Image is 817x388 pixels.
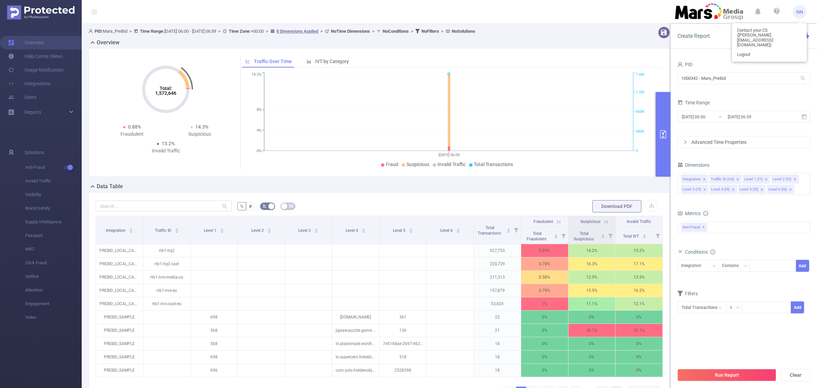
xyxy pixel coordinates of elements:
[521,257,568,270] p: 0.78%
[615,244,662,257] p: 15.2%
[727,112,782,121] input: End date
[298,228,312,233] span: Level 3
[533,219,553,224] span: Fraudulent
[220,227,224,232] div: Sort
[474,284,521,297] p: 157,879
[507,227,510,229] i: icon: caret-up
[478,225,502,236] span: Total Transactions
[127,29,134,34] span: >
[677,211,701,216] span: Metrics
[736,305,740,310] i: icon: down
[452,29,475,34] b: No Solutions
[521,324,568,337] p: 0%
[166,131,233,138] div: Suspicious
[362,230,366,232] i: icon: caret-down
[681,185,708,194] li: Level 3 (l3)
[380,350,427,363] p: 518
[191,311,238,324] p: 698
[677,291,698,296] span: Filters
[331,29,370,34] b: No Time Dimensions
[677,369,776,381] button: Run Report
[474,257,521,270] p: 220,729
[409,227,413,232] div: Sort
[791,301,804,313] button: Add
[653,227,662,244] i: Filter menu
[615,257,662,270] p: 17.1%
[267,230,271,232] i: icon: caret-down
[568,324,615,337] p: 38.1%
[732,26,807,50] a: Contact your CS ([PERSON_NAME][EMAIL_ADDRESS][DOMAIN_NAME])
[96,311,143,324] p: PREBID_SAMPLE
[568,364,615,377] p: 0%
[568,284,615,297] p: 15.5%
[767,185,794,194] li: Level 6 (l6)
[386,162,398,167] span: Fraud
[25,174,82,188] span: Invalid Traffic
[96,337,143,350] p: PREBID_SAMPLE
[332,364,379,377] p: com.yolo.hiddenobjects
[744,175,763,184] div: Level 1 (l1)
[25,109,41,115] span: Reports
[781,369,810,381] button: Clear
[642,233,646,237] div: Sort
[129,230,133,232] i: icon: caret-down
[796,260,809,272] button: Add
[143,284,190,297] p: rtb1-nvs-eu
[771,175,799,183] li: Level 2 (l2)
[521,311,568,324] p: 0%
[89,29,475,34] span: Mars_PreBid [DATE] 06:00 - [DATE] 06:59 +00:00
[229,29,251,34] b: Time Zone:
[760,188,764,192] i: icon: close
[615,350,662,363] p: 0%
[623,234,640,239] span: Total IVT
[96,324,143,337] p: PREBID_SAMPLE
[683,140,687,144] i: icon: right
[511,216,521,244] i: Filter menu
[710,185,737,194] li: Level 4 (l4)
[601,233,605,237] div: Sort
[240,204,243,209] span: %
[568,337,615,350] p: 0%
[252,73,261,77] tspan: 15.2%
[681,175,708,183] li: Integration
[568,297,615,310] p: 11.1%
[380,324,427,337] p: 136
[409,29,415,34] span: >
[554,233,558,237] div: Sort
[380,364,427,377] p: 2528398
[568,244,615,257] p: 14.2%
[527,231,547,241] span: Total Fraudulent
[155,90,176,96] tspan: 1,572,646
[220,230,224,232] i: icon: caret-down
[191,337,238,350] p: 568
[380,337,427,350] p: 7e5168ae-2697-462e-bda7-856445401eb7
[332,337,379,350] p: in.playsimple.wordtrip
[25,283,82,297] span: Attention
[251,228,265,233] span: Level 2
[204,228,218,233] span: Level 1
[615,311,662,324] p: 0%
[456,227,460,229] i: icon: caret-up
[315,59,349,64] span: IVT by Category
[474,337,521,350] p: 18
[129,227,133,232] div: Sort
[143,271,190,284] p: rtb1-nvs-media-us
[601,233,605,235] i: icon: caret-up
[175,227,178,229] i: icon: caret-up
[393,228,406,233] span: Level 5
[132,147,199,154] div: Invalid Traffic
[162,141,175,146] span: 15.2%
[636,73,644,77] tspan: 1.6M
[96,284,143,297] p: PREBID_LOCAL_CACHE
[25,146,44,159] span: Solutions
[439,29,446,34] span: >
[362,227,366,232] div: Sort
[736,178,739,182] i: icon: close
[601,236,605,238] i: icon: caret-down
[677,62,692,67] span: PID
[683,185,701,194] div: Level 3 (l3)
[409,227,413,229] i: icon: caret-up
[25,161,82,174] span: Anti-Fraud
[685,249,715,255] span: Conditions
[615,297,662,310] p: 12.1%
